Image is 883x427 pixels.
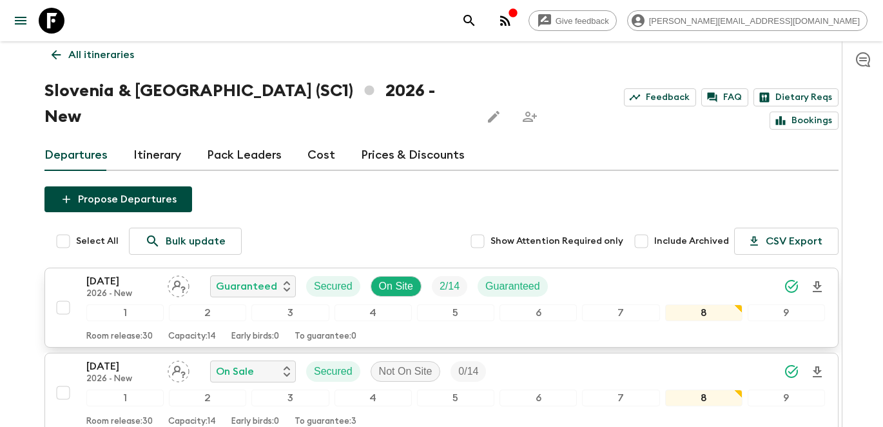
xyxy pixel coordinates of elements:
[481,104,507,130] button: Edit this itinerary
[432,276,467,297] div: Trip Fill
[68,47,134,63] p: All itineraries
[748,390,825,406] div: 9
[207,140,282,171] a: Pack Leaders
[770,112,839,130] a: Bookings
[665,304,742,321] div: 8
[306,361,360,382] div: Secured
[86,374,157,384] p: 2026 - New
[371,361,441,382] div: Not On Site
[44,268,839,348] button: [DATE]2026 - NewAssign pack leaderGuaranteedSecuredOn SiteTrip FillGuaranteed123456789Room releas...
[500,390,577,406] div: 6
[8,8,34,34] button: menu
[295,417,356,427] p: To guarantee: 3
[440,279,460,294] p: 2 / 14
[753,88,839,106] a: Dietary Reqs
[44,140,108,171] a: Departures
[456,8,482,34] button: search adventures
[379,279,413,294] p: On Site
[306,276,360,297] div: Secured
[784,364,799,379] svg: Synced Successfully
[371,276,422,297] div: On Site
[701,88,748,106] a: FAQ
[548,16,616,26] span: Give feedback
[251,390,329,406] div: 3
[86,304,164,321] div: 1
[582,390,659,406] div: 7
[627,10,868,31] div: [PERSON_NAME][EMAIL_ADDRESS][DOMAIN_NAME]
[417,390,494,406] div: 5
[517,104,543,130] span: Share this itinerary
[784,279,799,294] svg: Synced Successfully
[231,332,279,342] p: Early birds: 0
[810,279,825,295] svg: Download Onboarding
[485,279,540,294] p: Guaranteed
[251,304,329,321] div: 3
[44,78,471,130] h1: Slovenia & [GEOGRAPHIC_DATA] (SC1) 2026 - New
[582,304,659,321] div: 7
[379,364,432,379] p: Not On Site
[458,364,478,379] p: 0 / 14
[86,289,157,299] p: 2026 - New
[86,273,157,289] p: [DATE]
[500,304,577,321] div: 6
[665,390,742,406] div: 8
[314,279,353,294] p: Secured
[642,16,867,26] span: [PERSON_NAME][EMAIL_ADDRESS][DOMAIN_NAME]
[361,140,465,171] a: Prices & Discounts
[44,186,192,212] button: Propose Departures
[216,364,254,379] p: On Sale
[86,417,153,427] p: Room release: 30
[529,10,617,31] a: Give feedback
[734,228,839,255] button: CSV Export
[231,417,279,427] p: Early birds: 0
[168,332,216,342] p: Capacity: 14
[86,359,157,374] p: [DATE]
[166,233,226,249] p: Bulk update
[748,304,825,321] div: 9
[335,304,412,321] div: 4
[490,235,623,248] span: Show Attention Required only
[169,390,246,406] div: 2
[168,417,216,427] p: Capacity: 14
[417,304,494,321] div: 5
[44,42,141,68] a: All itineraries
[169,304,246,321] div: 2
[810,364,825,380] svg: Download Onboarding
[76,235,119,248] span: Select All
[307,140,335,171] a: Cost
[168,279,189,290] span: Assign pack leader
[295,332,356,342] p: To guarantee: 0
[314,364,353,379] p: Secured
[86,390,164,406] div: 1
[129,228,242,255] a: Bulk update
[335,390,412,406] div: 4
[133,140,181,171] a: Itinerary
[86,332,153,342] p: Room release: 30
[654,235,729,248] span: Include Archived
[168,364,189,375] span: Assign pack leader
[624,88,696,106] a: Feedback
[451,361,486,382] div: Trip Fill
[216,279,277,294] p: Guaranteed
